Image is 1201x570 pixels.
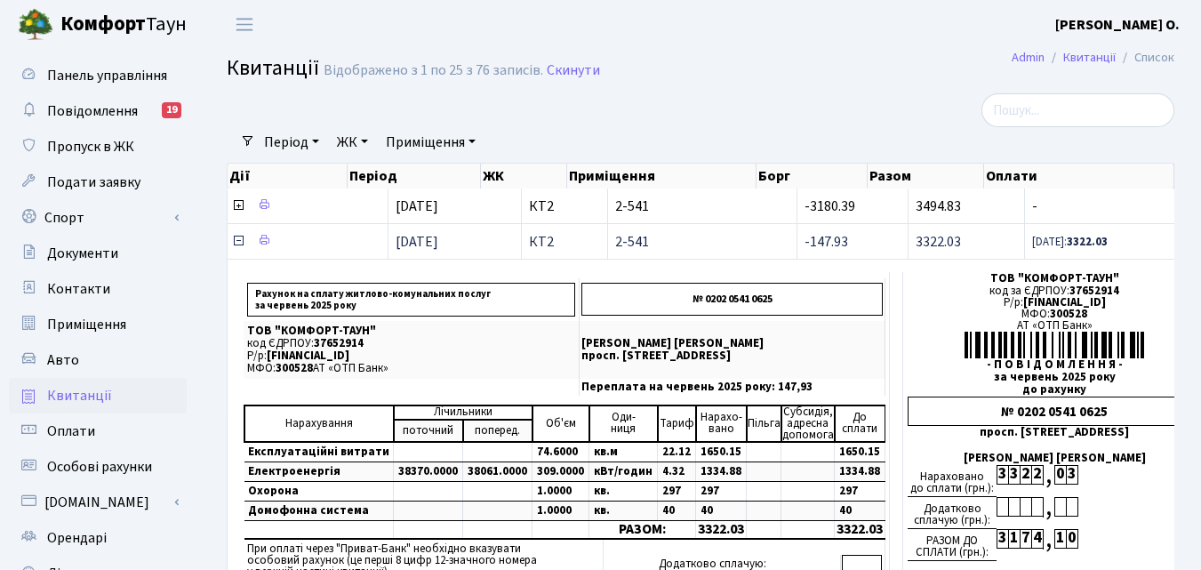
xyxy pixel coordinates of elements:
div: РАЗОМ ДО СПЛАТИ (грн.): [908,529,997,561]
th: Оплати [984,164,1174,189]
p: [PERSON_NAME] [PERSON_NAME] [581,338,883,349]
td: Нарахо- вано [696,405,747,442]
div: 7 [1020,529,1031,549]
td: поточний [394,420,463,442]
p: Р/р: [247,350,575,362]
td: Тариф [658,405,696,442]
span: Повідомлення [47,101,138,121]
p: код ЄДРПОУ: [247,338,575,349]
small: [DATE]: [1032,234,1108,250]
span: Подати заявку [47,173,140,192]
li: Список [1116,48,1174,68]
div: Відображено з 1 по 25 з 76 записів. [324,62,543,79]
td: 309.0000 [532,462,589,481]
th: Приміщення [567,164,757,189]
td: 297 [696,481,747,501]
td: Домофонна система [244,501,394,520]
td: До cплати [835,405,885,442]
div: Р/р: [908,297,1201,309]
td: кВт/годин [589,462,658,481]
span: [FINANCIAL_ID] [1023,294,1106,310]
td: Охорона [244,481,394,501]
span: Оплати [47,421,95,441]
a: Документи [9,236,187,271]
td: 3322.03 [835,520,885,539]
div: 0 [1054,465,1066,485]
td: РАЗОМ: [589,520,696,539]
td: 297 [658,481,696,501]
div: до рахунку [908,384,1201,396]
div: код за ЄДРПОУ: [908,285,1201,297]
span: 37652914 [314,335,364,351]
td: Лічильники [394,405,532,420]
div: ТОВ "КОМФОРТ-ТАУН" [908,273,1201,285]
a: ЖК [330,127,375,157]
a: [PERSON_NAME] О. [1055,14,1180,36]
td: 74.6000 [532,442,589,462]
p: ТОВ "КОМФОРТ-ТАУН" [247,325,575,337]
a: Особові рахунки [9,449,187,485]
div: , [1043,497,1054,518]
a: Квитанції [9,378,187,413]
a: Контакти [9,271,187,307]
td: 297 [835,481,885,501]
td: 1650.15 [696,442,747,462]
td: Оди- ниця [589,405,658,442]
span: 37652914 [1069,283,1119,299]
nav: breadcrumb [985,39,1201,76]
span: Квитанції [47,386,112,405]
div: АТ «ОТП Банк» [908,320,1201,332]
a: Спорт [9,200,187,236]
td: кв. [589,501,658,520]
span: 300528 [1050,306,1087,322]
a: Орендарі [9,520,187,556]
b: Комфорт [60,10,146,38]
div: 2 [1031,465,1043,485]
a: Квитанції [1063,48,1116,67]
div: 3 [1008,465,1020,485]
span: 300528 [276,360,313,376]
a: Повідомлення19 [9,93,187,129]
div: - П О В І Д О М Л Е Н Н Я - [908,359,1201,371]
span: 3322.03 [916,232,961,252]
th: ЖК [481,164,567,189]
div: , [1043,465,1054,486]
th: Період [348,164,480,189]
td: 1.0000 [532,481,589,501]
span: Контакти [47,279,110,299]
b: [PERSON_NAME] О. [1055,15,1180,35]
td: 3322.03 [696,520,747,539]
div: 2 [1020,465,1031,485]
span: КТ2 [529,199,600,213]
td: кв.м [589,442,658,462]
a: Пропуск в ЖК [9,129,187,165]
th: Дії [228,164,348,189]
a: Admin [1012,48,1045,67]
td: 38061.0000 [463,462,532,481]
span: Приміщення [47,315,126,334]
div: за червень 2025 року [908,372,1201,383]
span: 2-541 [615,199,789,213]
td: Об'єм [532,405,589,442]
a: Приміщення [379,127,483,157]
div: Нараховано до сплати (грн.): [908,465,997,497]
td: 1.0000 [532,501,589,520]
td: Електроенергія [244,462,394,481]
p: просп. [STREET_ADDRESS] [581,350,883,362]
td: кв. [589,481,658,501]
div: просп. [STREET_ADDRESS] [908,427,1201,438]
span: [FINANCIAL_ID] [267,348,349,364]
span: [DATE] [396,232,438,252]
div: 0 [1066,529,1077,549]
a: [DOMAIN_NAME] [9,485,187,520]
span: Особові рахунки [47,457,152,477]
span: Документи [47,244,118,263]
p: МФО: АТ «ОТП Банк» [247,363,575,374]
b: 3322.03 [1067,234,1108,250]
a: Період [257,127,326,157]
div: [PERSON_NAME] [PERSON_NAME] [908,453,1201,464]
div: № 0202 0541 0625 [908,397,1201,426]
span: Пропуск в ЖК [47,137,134,157]
div: 4 [1031,529,1043,549]
td: Нарахування [244,405,394,442]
